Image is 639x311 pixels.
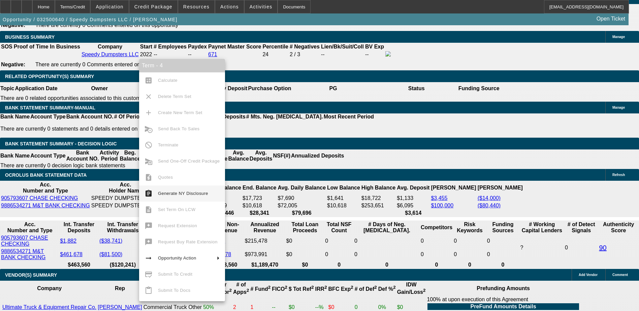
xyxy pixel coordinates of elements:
td: 0 [453,248,486,261]
th: 0 [420,262,453,268]
th: 0 [453,262,486,268]
b: Rep [115,285,125,291]
span: BUSINESS SUMMARY [5,34,55,40]
th: Acc. Number and Type [1,181,90,194]
span: Actions [220,4,239,9]
a: Ultimate Truck & Equipment Repair Co. [2,304,96,310]
div: 24 [262,51,288,58]
span: Application [96,4,123,9]
span: VENDOR(S) SUMMARY [5,272,57,278]
a: ($81,500) [99,251,123,257]
th: ($120,241) [99,262,147,268]
th: $1,189,470 [245,262,285,268]
b: # Fund [250,286,270,292]
a: 905793607 CHASE CHECKING [1,195,78,201]
th: Annualized Deposits [291,149,344,162]
th: 0 [325,262,353,268]
td: SPEEDY DUMPSTERS LLC [91,202,160,209]
th: Purchase Option [248,82,291,95]
th: PG [291,82,375,95]
mat-icon: arrow_right_alt [145,254,153,262]
th: Most Recent Period [323,113,374,120]
th: Avg. Daily Balance [277,181,326,194]
th: Avg. Deposits [249,149,273,162]
td: $10,618 [327,202,360,209]
th: Authenticity Score [599,221,638,234]
th: Bank Account NO. [66,149,99,162]
span: Bank Statement Summary - Decision Logic [5,141,117,146]
td: SPEEDY DUMPSTERS LLC [91,195,160,202]
img: facebook-icon.png [385,51,391,57]
th: # Days of Neg. [MEDICAL_DATA]. [354,221,420,234]
th: Proof of Time In Business [13,43,81,50]
b: # Employees [154,44,187,49]
a: Speedy Dumpsters LLC [82,51,139,57]
b: Paydex [188,44,207,49]
button: Application [91,0,128,13]
td: -- [321,51,364,58]
th: Int. Transfer Deposits [60,221,98,234]
div: 2 / 3 [290,51,320,58]
sup: 2 [229,288,232,293]
th: Total Loan Proceeds [286,221,324,234]
th: # Working Capital Lenders [520,221,564,234]
b: # of Apps [233,282,249,295]
span: There are currently 0 Comments entered on this opportunity [35,62,178,67]
th: Funding Sources [487,221,519,234]
td: -- [188,51,207,58]
th: Avg. Deposit [396,181,430,194]
td: 0 [354,248,420,261]
button: Credit Package [129,0,178,13]
th: 0 [487,262,519,268]
span: -- [154,51,157,57]
th: [PERSON_NAME] [477,181,523,194]
a: ($38,741) [99,238,123,244]
td: $0 [286,248,324,261]
b: FICO [272,286,287,292]
button: Activities [245,0,278,13]
th: $463,560 [208,262,244,268]
b: Company [37,285,62,291]
b: IDW Gain/Loss [397,282,426,295]
b: Def % [378,286,396,292]
th: Account Type [30,113,66,120]
a: 9886534271 M&T BANK CHECKING [1,248,45,260]
a: $100,000 [431,203,453,208]
span: Manage [612,106,625,109]
span: Opportunity Action [158,255,196,261]
b: $ Tot Ref [289,286,314,292]
sup: 2 [393,285,395,290]
sup: 2 [351,285,353,290]
span: BANK STATEMENT SUMMARY-MANUAL [5,105,95,110]
th: $3,614 [396,210,430,216]
td: 0 [354,235,420,247]
sup: 2 [285,285,287,290]
td: $1,133 [396,195,430,202]
b: BV Exp [365,44,384,49]
th: # of Detect Signals [565,221,598,234]
td: $0 [286,235,324,247]
th: $0 [286,262,324,268]
th: Acc. Holder Name [91,181,160,194]
span: Refresh [612,173,625,177]
td: 0 [325,235,353,247]
a: ($14,000) [478,195,501,201]
span: Refresh to pull Number of Working Capital Lenders [520,245,523,250]
th: Int. Transfer Withdrawals [99,221,147,234]
td: 0 [453,235,486,247]
th: Status [375,82,458,95]
b: # Negatives [290,44,320,49]
th: Risk Keywords [453,221,486,234]
th: # Of Periods [114,113,146,120]
td: $253,651 [361,202,396,209]
th: Owner [58,82,141,95]
a: 905793607 CHASE CHECKING [1,235,48,247]
th: NSF(#) [273,149,291,162]
mat-icon: assignment [145,189,153,198]
td: $18,722 [361,195,396,202]
b: IRR [315,286,327,292]
span: Resources [183,4,210,9]
div: Term - 4 [139,59,225,72]
span: Credit Package [134,4,172,9]
th: Beg. Balance [119,149,140,162]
